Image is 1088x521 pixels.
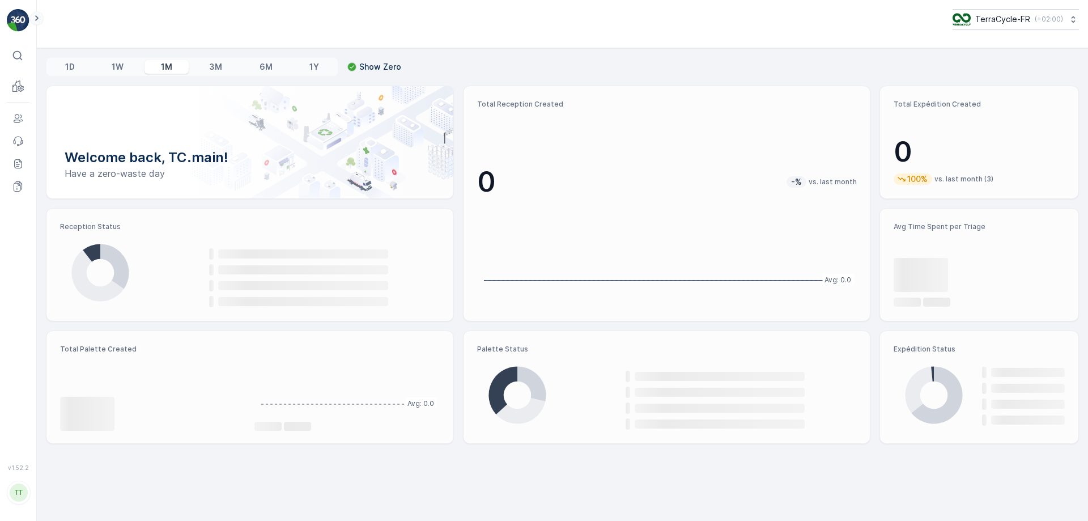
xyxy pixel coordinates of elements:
[906,173,929,185] p: 100%
[477,345,857,354] p: Palette Status
[477,165,496,199] p: 0
[934,175,993,184] p: vs. last month (3)
[65,61,75,73] p: 1D
[894,222,1065,231] p: Avg Time Spent per Triage
[309,61,319,73] p: 1Y
[65,167,435,180] p: Have a zero-waste day
[1035,15,1063,24] p: ( +02:00 )
[65,149,435,167] p: Welcome back, TC.main!
[7,9,29,32] img: logo
[7,473,29,512] button: TT
[809,177,857,187] p: vs. last month
[209,61,222,73] p: 3M
[477,100,857,109] p: Total Reception Created
[112,61,124,73] p: 1W
[953,13,971,26] img: TC_H152nZO.png
[260,61,273,73] p: 6M
[10,484,28,502] div: TT
[894,100,1065,109] p: Total Expédition Created
[60,222,440,231] p: Reception Status
[894,345,1065,354] p: Expédition Status
[790,176,803,188] p: -%
[975,14,1030,25] p: TerraCycle-FR
[60,345,245,354] p: Total Palette Created
[953,9,1079,29] button: TerraCycle-FR(+02:00)
[894,135,1065,169] p: 0
[7,464,29,471] span: v 1.52.2
[161,61,172,73] p: 1M
[359,61,401,73] p: Show Zero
